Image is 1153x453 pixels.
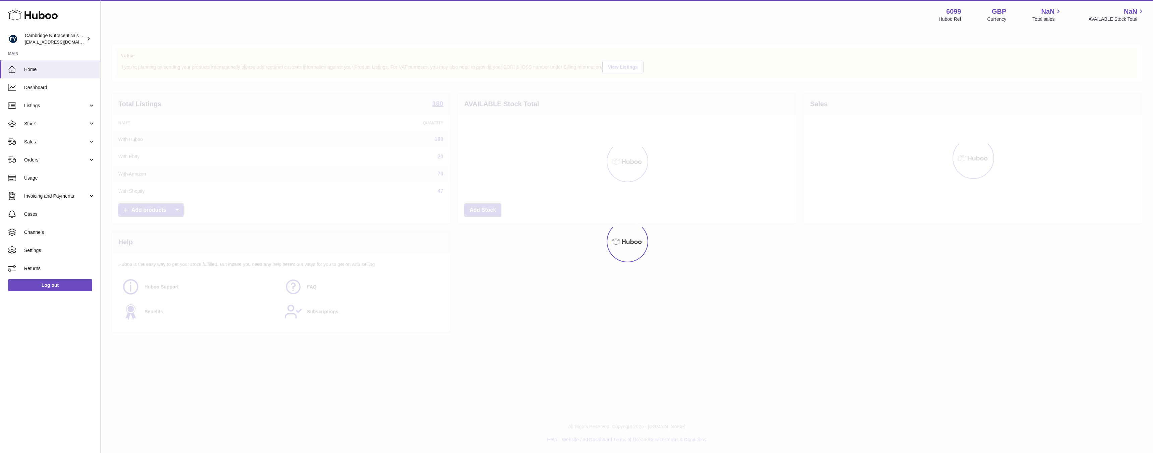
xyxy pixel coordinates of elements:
a: NaN Total sales [1032,7,1062,22]
span: NaN [1124,7,1137,16]
span: Cases [24,211,95,217]
img: huboo@camnutra.com [8,34,18,44]
span: Usage [24,175,95,181]
span: Home [24,66,95,73]
div: Huboo Ref [939,16,961,22]
span: [EMAIL_ADDRESS][DOMAIN_NAME] [25,39,99,45]
strong: 6099 [946,7,961,16]
strong: GBP [992,7,1006,16]
a: Log out [8,279,92,291]
span: Returns [24,265,95,272]
span: Stock [24,121,88,127]
span: Orders [24,157,88,163]
span: Sales [24,139,88,145]
span: Dashboard [24,84,95,91]
div: Currency [987,16,1007,22]
a: NaN AVAILABLE Stock Total [1088,7,1145,22]
span: NaN [1041,7,1054,16]
span: Invoicing and Payments [24,193,88,199]
span: Settings [24,247,95,254]
span: Listings [24,103,88,109]
span: AVAILABLE Stock Total [1088,16,1145,22]
span: Channels [24,229,95,236]
div: Cambridge Nutraceuticals Ltd [25,33,85,45]
span: Total sales [1032,16,1062,22]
